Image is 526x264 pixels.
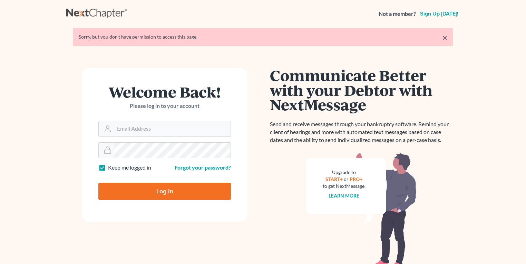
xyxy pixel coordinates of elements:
[344,176,349,182] span: or
[114,121,231,136] input: Email Address
[175,164,231,171] a: Forgot your password?
[326,176,343,182] a: START+
[108,164,151,172] label: Keep me logged in
[98,183,231,200] input: Log In
[350,176,363,182] a: PRO+
[442,33,447,42] a: ×
[419,11,460,17] a: Sign up [DATE]!
[98,102,231,110] p: Please log in to your account
[323,183,366,190] div: to get NextMessage.
[98,84,231,99] h1: Welcome Back!
[79,33,447,40] div: Sorry, but you don't have permission to access this page
[270,68,453,112] h1: Communicate Better with your Debtor with NextMessage
[270,120,453,144] p: Send and receive messages through your bankruptcy software. Remind your client of hearings and mo...
[379,10,416,18] strong: Not a member?
[323,169,366,176] div: Upgrade to
[329,193,360,199] a: Learn more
